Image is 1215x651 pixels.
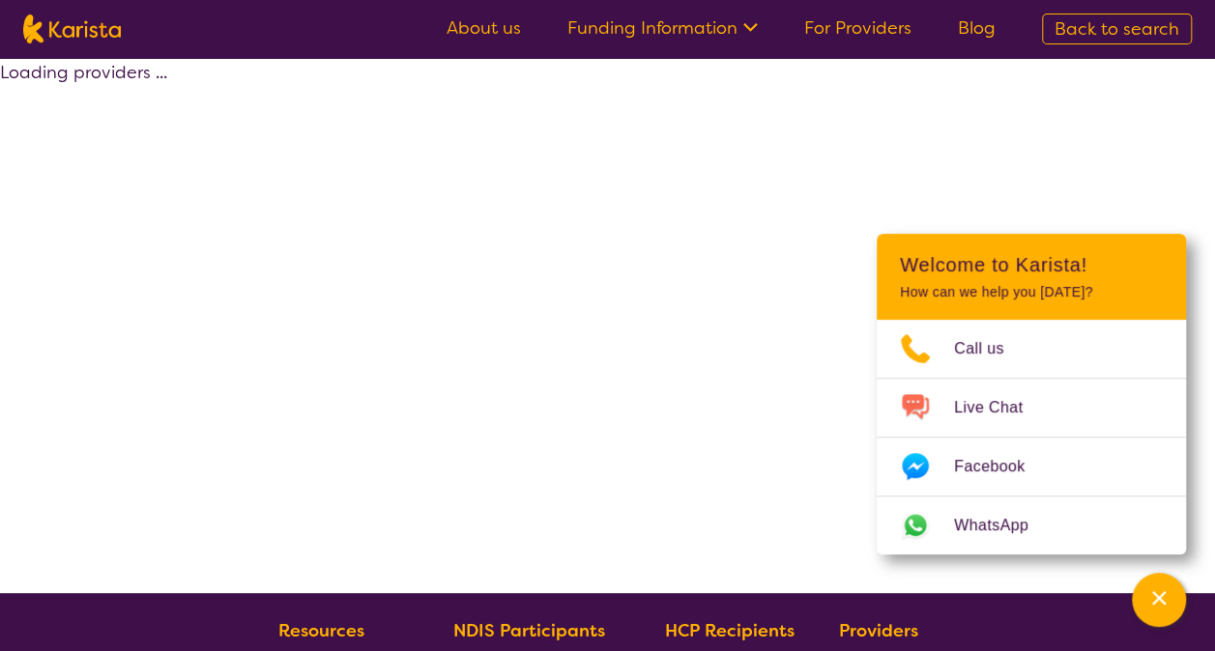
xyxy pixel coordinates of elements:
b: Providers [839,619,918,642]
a: About us [447,16,521,40]
button: Channel Menu [1132,573,1186,627]
h2: Welcome to Karista! [900,253,1163,276]
a: Web link opens in a new tab. [877,496,1186,554]
b: NDIS Participants [453,619,605,642]
div: Channel Menu [877,234,1186,554]
span: Facebook [954,452,1048,481]
b: HCP Recipients [664,619,794,642]
a: For Providers [804,16,911,40]
p: How can we help you [DATE]? [900,284,1163,300]
a: Back to search [1042,14,1192,44]
ul: Choose channel [877,320,1186,554]
span: Back to search [1055,17,1179,41]
span: Live Chat [954,393,1046,422]
b: Resources [278,619,364,642]
a: Funding Information [567,16,758,40]
a: Blog [958,16,996,40]
img: Karista logo [23,14,121,43]
span: WhatsApp [954,511,1052,540]
span: Call us [954,334,1027,363]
